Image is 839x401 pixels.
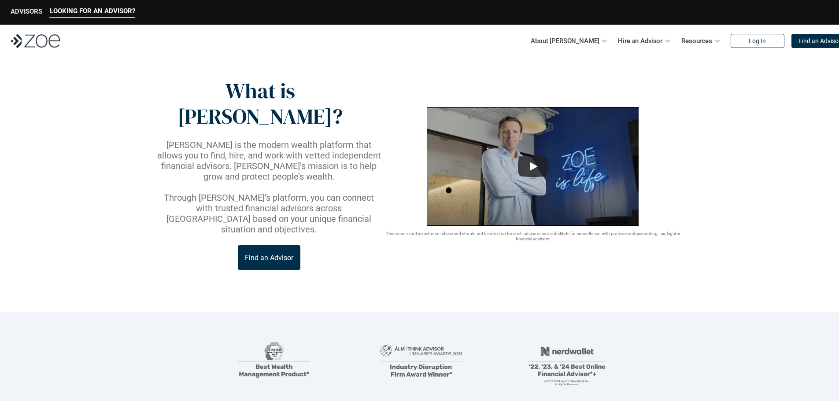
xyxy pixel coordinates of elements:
p: About [PERSON_NAME] [531,34,599,48]
button: Play [518,156,548,177]
p: Find an Advisor [245,254,293,262]
p: Hire an Advisor [618,34,662,48]
p: [PERSON_NAME] is the modern wealth platform that allows you to find, hire, and work with vetted i... [155,140,383,182]
img: sddefault.webp [427,107,639,226]
p: This video is not investment advice and should not be relied on for such advice or as a substitut... [383,231,684,242]
p: ADVISORS [11,7,42,15]
p: LOOKING FOR AN ADVISOR? [50,7,135,15]
p: Log In [749,37,766,45]
a: Find an Advisor [238,245,300,270]
a: Log In [731,34,784,48]
p: What is [PERSON_NAME]? [155,78,365,129]
p: Through [PERSON_NAME]’s platform, you can connect with trusted financial advisors across [GEOGRAP... [155,192,383,235]
p: Resources [681,34,712,48]
a: ADVISORS [11,7,42,18]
